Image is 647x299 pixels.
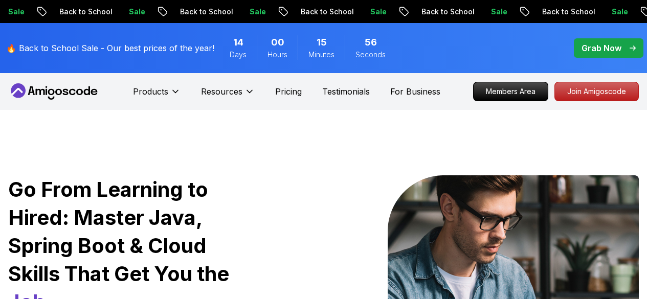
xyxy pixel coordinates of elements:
p: Grab Now [582,42,621,54]
span: Seconds [355,50,386,60]
p: Join Amigoscode [555,82,638,101]
p: Back to School [392,7,462,17]
button: Resources [201,85,255,106]
button: Products [133,85,181,106]
p: Back to School [272,7,341,17]
span: 0 Hours [271,35,284,50]
a: Pricing [275,85,302,98]
p: Back to School [513,7,583,17]
span: 56 Seconds [365,35,377,50]
span: 14 Days [233,35,243,50]
a: Members Area [473,82,548,101]
span: 15 Minutes [317,35,327,50]
a: Join Amigoscode [554,82,639,101]
p: Sale [220,7,253,17]
span: Days [230,50,247,60]
p: Sale [462,7,495,17]
p: Back to School [151,7,220,17]
p: Resources [201,85,242,98]
a: For Business [390,85,440,98]
p: 🔥 Back to School Sale - Our best prices of the year! [6,42,214,54]
p: Members Area [474,82,548,101]
span: Hours [267,50,287,60]
p: Sale [583,7,615,17]
a: Testimonials [322,85,370,98]
p: Sale [100,7,132,17]
p: Products [133,85,168,98]
p: Sale [341,7,374,17]
span: Minutes [308,50,334,60]
p: Back to School [30,7,100,17]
